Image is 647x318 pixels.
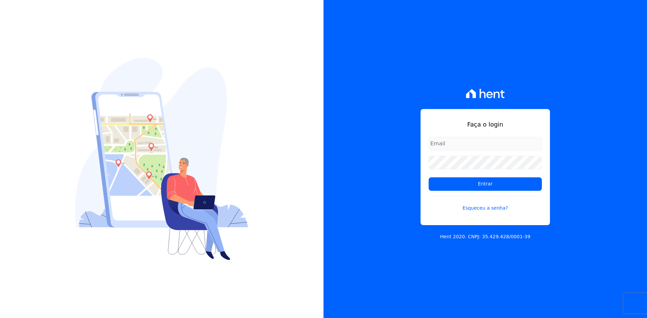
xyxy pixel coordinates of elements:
input: Email [429,137,542,150]
input: Entrar [429,177,542,191]
a: Esqueceu a senha? [429,196,542,212]
img: Login [75,58,248,260]
p: Hent 2020. CNPJ: 35.429.428/0001-39 [440,233,530,240]
h1: Faça o login [429,120,542,129]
